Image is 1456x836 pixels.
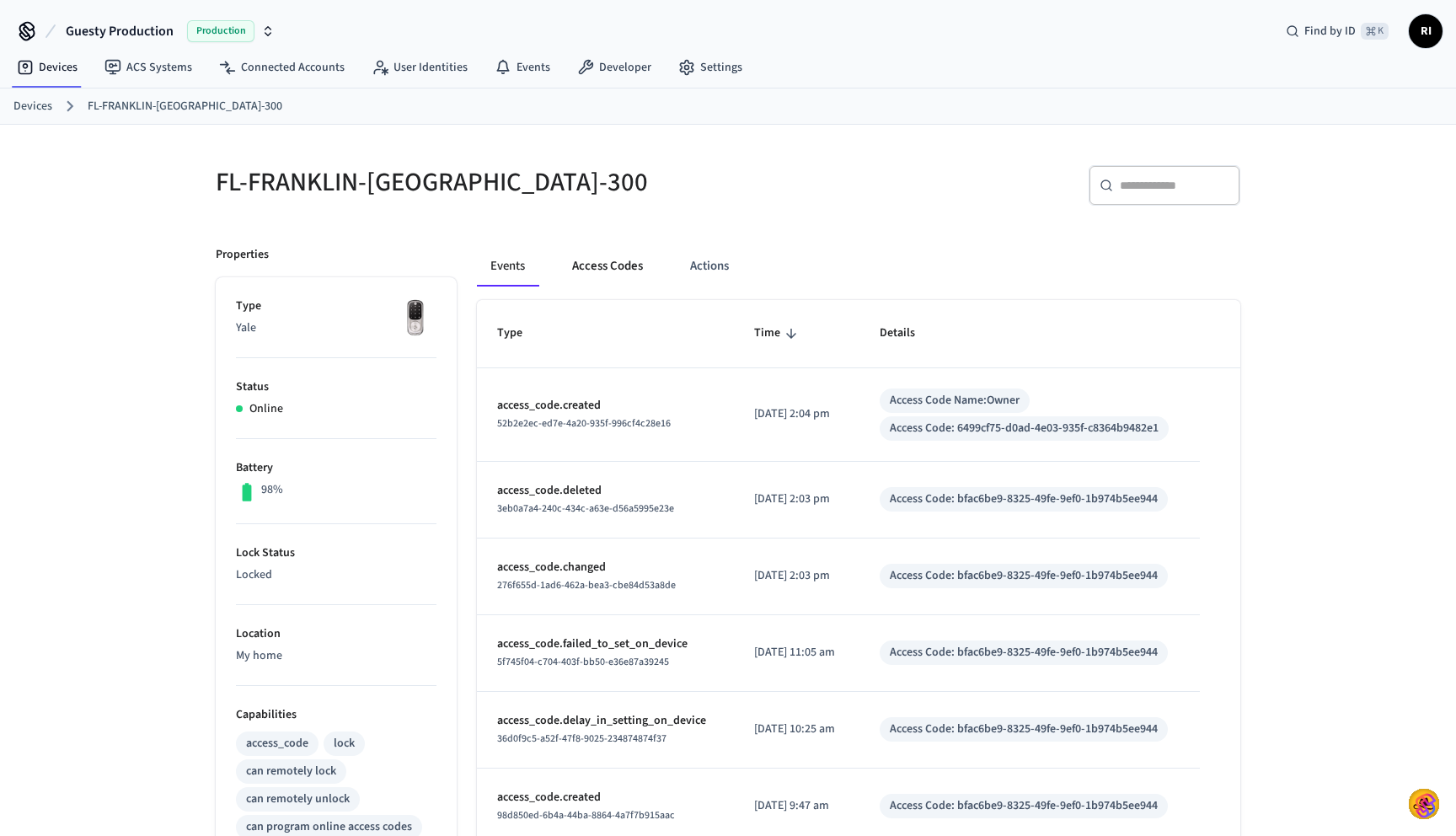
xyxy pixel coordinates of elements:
[88,98,282,115] a: FL-FRANKLIN-[GEOGRAPHIC_DATA]-300
[236,378,436,396] p: Status
[497,501,674,516] span: 3eb0a7a4-240c-434c-a63e-d56a5995e23e
[497,482,714,500] p: access_code.deleted
[477,246,1240,287] div: ant example
[216,165,718,200] h5: FL-FRANKLIN-[GEOGRAPHIC_DATA]-300
[754,644,839,662] p: [DATE] 11:05 am
[334,735,355,753] div: lock
[236,706,436,724] p: Capabilities
[497,416,671,431] span: 52b2e2ec-ed7e-4a20-935f-996cf4c28e16
[890,721,1158,738] div: Access Code: bfac6be9-8325-49fe-9ef0-1b974b5ee944
[497,635,714,653] p: access_code.failed_to_set_on_device
[394,297,436,340] img: Yale Assure Touchscreen Wifi Smart Lock, Satin Nickel, Front
[358,52,481,83] a: User Identities
[890,420,1159,437] div: Access Code: 6499cf75-d0ad-4e03-935f-c8364b9482e1
[890,392,1020,410] div: Access Code Name: Owner
[754,490,839,508] p: [DATE] 2:03 pm
[890,797,1158,815] div: Access Code: bfac6be9-8325-49fe-9ef0-1b974b5ee944
[497,712,714,730] p: access_code.delay_in_setting_on_device
[187,20,254,42] span: Production
[236,319,436,337] p: Yale
[497,808,675,823] span: 98d850ed-6b4a-44ba-8864-4a7f7b915aac
[677,246,742,287] button: Actions
[477,246,538,287] button: Events
[497,397,714,415] p: access_code.created
[880,320,937,346] span: Details
[564,52,665,83] a: Developer
[559,246,656,287] button: Access Codes
[497,578,676,592] span: 276f655d-1ad6-462a-bea3-cbe84d53a8de
[3,52,91,83] a: Devices
[754,797,839,815] p: [DATE] 9:47 am
[236,297,436,315] p: Type
[206,52,358,83] a: Connected Accounts
[497,320,544,346] span: Type
[1304,23,1356,40] span: Find by ID
[249,400,283,418] p: Online
[246,818,412,836] div: can program online access codes
[890,567,1158,585] div: Access Code: bfac6be9-8325-49fe-9ef0-1b974b5ee944
[665,52,756,83] a: Settings
[246,790,350,808] div: can remotely unlock
[497,559,714,576] p: access_code.changed
[91,52,206,83] a: ACS Systems
[236,625,436,643] p: Location
[1410,16,1441,46] span: RI
[754,405,839,423] p: [DATE] 2:04 pm
[236,459,436,477] p: Battery
[1409,14,1443,48] button: RI
[497,789,714,807] p: access_code.created
[261,481,283,499] p: 98%
[1361,23,1389,40] span: ⌘ K
[481,52,564,83] a: Events
[1416,792,1436,819] img: SeamLogoGradient.69752ec5.svg
[1272,16,1402,46] div: Find by ID⌘ K
[236,544,436,562] p: Lock Status
[236,647,436,665] p: My home
[246,735,308,753] div: access_code
[66,21,174,41] span: Guesty Production
[754,320,802,346] span: Time
[497,731,666,746] span: 36d0f9c5-a52f-47f8-9025-234874874f37
[497,655,669,669] span: 5f745f04-c704-403f-bb50-e36e87a39245
[13,98,52,115] a: Devices
[890,644,1158,662] div: Access Code: bfac6be9-8325-49fe-9ef0-1b974b5ee944
[236,566,436,584] p: Locked
[890,490,1158,508] div: Access Code: bfac6be9-8325-49fe-9ef0-1b974b5ee944
[246,763,336,780] div: can remotely lock
[754,567,839,585] p: [DATE] 2:03 pm
[216,246,269,264] p: Properties
[754,721,839,738] p: [DATE] 10:25 am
